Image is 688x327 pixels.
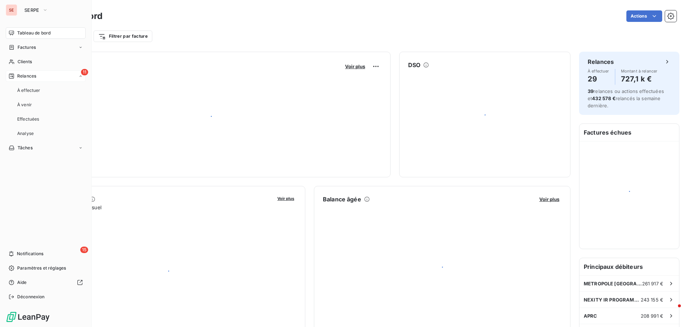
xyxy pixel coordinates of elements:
span: Tâches [18,145,33,151]
span: 243 155 € [641,297,663,303]
span: 208 991 € [641,313,663,319]
span: Paramètres et réglages [17,265,66,271]
span: NEXITY IR PROGRAMMES REGION SUD [584,297,641,303]
img: Logo LeanPay [6,311,50,323]
button: Voir plus [275,195,296,201]
span: Montant à relancer [621,69,658,73]
span: Analyse [17,130,34,137]
span: relances ou actions effectuées et relancés la semaine dernière. [588,88,664,108]
h4: 727,1 k € [621,73,658,85]
h6: DSO [408,61,420,69]
span: Factures [18,44,36,51]
span: 432 578 € [592,95,615,101]
div: SE [6,4,17,16]
span: APRC [584,313,597,319]
button: Filtrer par facture [94,31,152,42]
button: Voir plus [343,63,367,70]
h4: 29 [588,73,609,85]
span: 15 [80,247,88,253]
button: Voir plus [537,196,562,202]
span: Aide [17,279,27,286]
span: Relances [17,73,36,79]
h6: Relances [588,57,614,66]
iframe: Intercom live chat [664,303,681,320]
span: Déconnexion [17,294,45,300]
span: À effectuer [17,87,40,94]
button: Actions [626,10,662,22]
span: METROPOLE [GEOGRAPHIC_DATA] [584,281,642,286]
span: Voir plus [539,196,559,202]
span: Effectuées [17,116,39,122]
span: 39 [588,88,593,94]
span: Voir plus [345,64,365,69]
span: Voir plus [277,196,294,201]
span: SERPE [24,7,39,13]
span: Clients [18,59,32,65]
h6: Balance âgée [323,195,361,204]
h6: Principaux débiteurs [579,258,679,275]
a: Aide [6,277,86,288]
span: 261 917 € [642,281,663,286]
h6: Factures échues [579,124,679,141]
span: Tableau de bord [17,30,51,36]
span: Notifications [17,251,43,257]
span: Chiffre d'affaires mensuel [40,204,272,211]
span: 11 [81,69,88,75]
span: À venir [17,102,32,108]
span: À effectuer [588,69,609,73]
